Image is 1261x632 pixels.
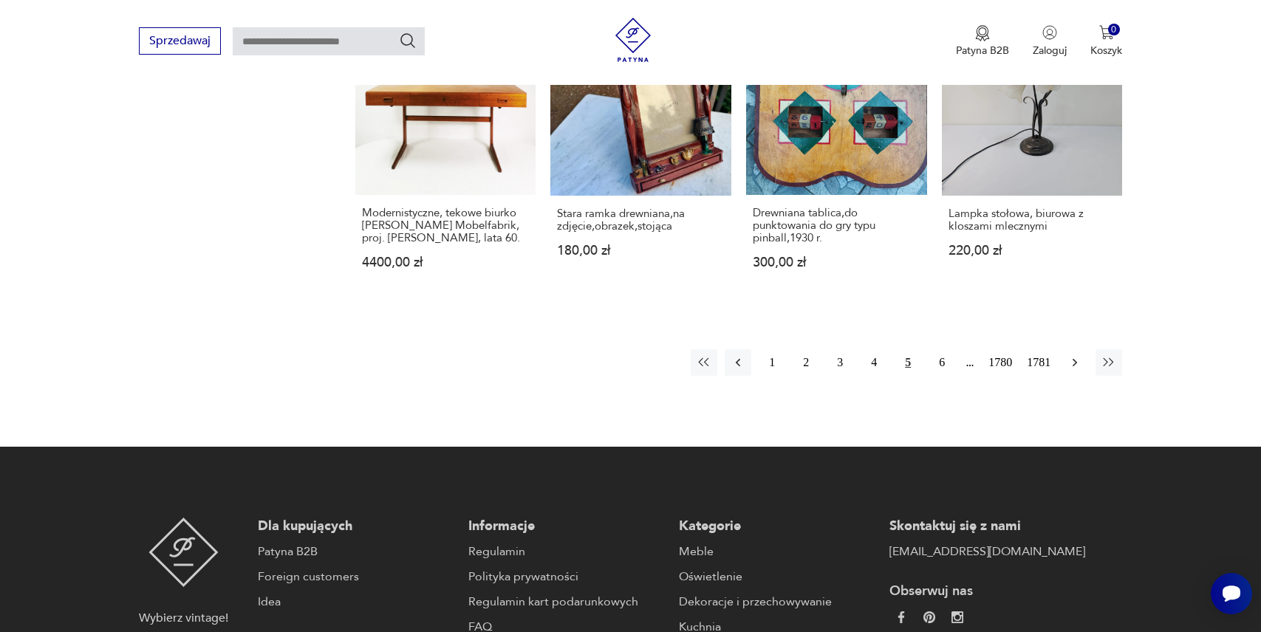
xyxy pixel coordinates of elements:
[550,15,731,298] a: Stara ramka drewniana,na zdjęcie,obrazek,stojącaStara ramka drewniana,na zdjęcie,obrazek,stojąca1...
[759,349,785,376] button: 1
[557,244,725,257] p: 180,00 zł
[139,37,221,47] a: Sprzedawaj
[985,349,1016,376] button: 1780
[1090,25,1122,58] button: 0Koszyk
[148,518,219,587] img: Patyna - sklep z meblami i dekoracjami vintage
[753,256,920,269] p: 300,00 zł
[1099,25,1114,40] img: Ikona koszyka
[1108,24,1121,36] div: 0
[1090,44,1122,58] p: Koszyk
[861,349,887,376] button: 4
[1033,25,1067,58] button: Zaloguj
[679,518,875,535] p: Kategorie
[793,349,819,376] button: 2
[468,518,664,535] p: Informacje
[679,568,875,585] a: Oświetlenie
[956,25,1009,58] button: Patyna B2B
[895,349,921,376] button: 5
[1211,573,1252,614] iframe: Smartsupp widget button
[951,611,963,623] img: c2fd9cf7f39615d9d6839a72ae8e59e5.webp
[889,583,1085,600] p: Obserwuj nas
[956,25,1009,58] a: Ikona medaluPatyna B2B
[1023,349,1054,376] button: 1781
[679,593,875,611] a: Dekoracje i przechowywanie
[362,207,530,244] h3: Modernistyczne, tekowe biurko [PERSON_NAME] Mobelfabrik, proj. [PERSON_NAME], lata 60.
[258,568,454,585] a: Foreign customers
[923,611,935,623] img: 37d27d81a828e637adc9f9cb2e3d3a8a.webp
[929,349,955,376] button: 6
[258,518,454,535] p: Dla kupujących
[362,256,530,269] p: 4400,00 zł
[468,543,664,560] a: Regulamin
[468,593,664,611] a: Regulamin kart podarunkowych
[557,207,725,233] h3: Stara ramka drewniana,na zdjęcie,obrazek,stojąca
[942,15,1123,298] a: Lampka stołowa, biurowa z kloszami mlecznymiLampka stołowa, biurowa z kloszami mlecznymi220,00 zł
[139,27,221,55] button: Sprzedawaj
[1033,44,1067,58] p: Zaloguj
[895,611,907,623] img: da9060093f698e4c3cedc1453eec5031.webp
[611,18,655,62] img: Patyna - sklep z meblami i dekoracjami vintage
[889,518,1085,535] p: Skontaktuj się z nami
[399,32,417,49] button: Szukaj
[258,593,454,611] a: Idea
[949,244,1116,257] p: 220,00 zł
[468,568,664,585] a: Polityka prywatności
[355,15,536,298] a: Modernistyczne, tekowe biurko Gorg Petersens Mobelfabrik, proj. Gorg Petersen, Dania, lata 60.Mod...
[975,25,990,41] img: Ikona medalu
[746,15,927,298] a: Drewniana tablica,do punktowania do gry typu pinball,1930 r.Drewniana tablica,do punktowania do g...
[1042,25,1057,40] img: Ikonka użytkownika
[139,609,228,627] p: Wybierz vintage!
[949,207,1116,233] h3: Lampka stołowa, biurowa z kloszami mlecznymi
[956,44,1009,58] p: Patyna B2B
[889,543,1085,560] a: [EMAIL_ADDRESS][DOMAIN_NAME]
[679,543,875,560] a: Meble
[258,543,454,560] a: Patyna B2B
[753,207,920,244] h3: Drewniana tablica,do punktowania do gry typu pinball,1930 r.
[827,349,853,376] button: 3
